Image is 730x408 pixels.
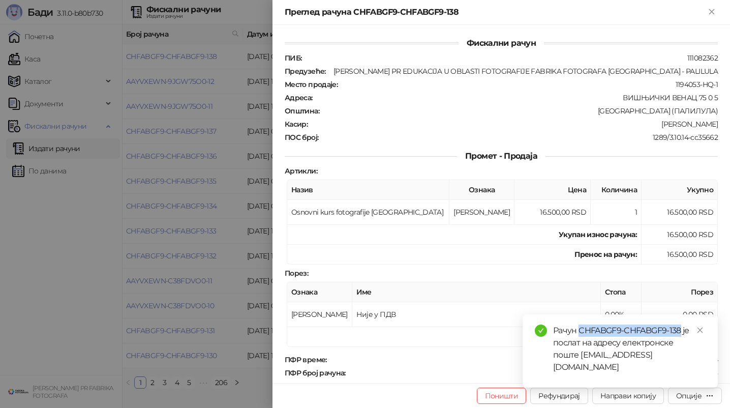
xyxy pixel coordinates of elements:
[339,80,719,89] div: 1194053-HQ-1
[530,388,588,404] button: Рефундирај
[676,391,702,400] div: Опције
[591,180,642,200] th: Количина
[285,93,313,102] strong: Адреса :
[553,325,706,373] div: Рачун CHFABGF9-CHFABGF9-138 је послат на адресу електронске поште [EMAIL_ADDRESS][DOMAIN_NAME]
[694,325,706,336] a: Close
[285,67,326,76] strong: Предузеће :
[591,200,642,225] td: 1
[287,302,352,327] td: [PERSON_NAME]
[287,282,352,302] th: Ознака
[285,368,346,377] strong: ПФР број рачуна :
[314,93,719,102] div: ВИШЊИЧКИ ВЕНАЦ 75 0 5
[592,388,664,404] button: Направи копију
[574,250,637,259] strong: Пренос на рачун :
[328,355,719,364] div: [DATE] 08:24:54
[642,200,718,225] td: 16.500,00 RSD
[668,388,722,404] button: Опције
[352,282,601,302] th: Име
[302,53,719,63] div: 111082362
[327,67,719,76] div: [PERSON_NAME] PR EDUKACIJA U OBLASTI FOTOGRAFIJE FABRIKA FOTOGRAFA [GEOGRAPHIC_DATA] - PALILULA
[319,133,719,142] div: 1289/3.10.14-cc35662
[285,133,318,142] strong: ПОС број :
[285,269,308,278] strong: Порез :
[337,382,719,391] div: 136/138ПП
[449,200,514,225] td: [PERSON_NAME]
[285,53,301,63] strong: ПИБ :
[477,388,527,404] button: Поништи
[559,230,637,239] strong: Укупан износ рачуна :
[535,325,547,337] span: check-circle
[285,382,336,391] strong: Бројач рачуна :
[352,302,601,327] td: Није у ПДВ
[514,200,591,225] td: 16.500,00 RSD
[457,151,545,161] span: Промет - Продаја
[287,180,449,200] th: Назив
[285,166,317,176] strong: Артикли :
[320,106,719,115] div: [GEOGRAPHIC_DATA] (ПАЛИЛУЛА)
[642,282,718,302] th: Порез
[449,180,514,200] th: Ознака
[642,245,718,265] td: 16.500,00 RSD
[287,200,449,225] td: Osnovni kurs fotografije [GEOGRAPHIC_DATA]
[696,327,704,334] span: close
[285,106,319,115] strong: Општина :
[642,302,718,327] td: 0,00 RSD
[601,282,642,302] th: Стопа
[285,6,706,18] div: Преглед рачуна CHFABGF9-CHFABGF9-138
[309,120,719,129] div: [PERSON_NAME]
[601,302,642,327] td: 0,00%
[514,180,591,200] th: Цена
[285,120,308,129] strong: Касир :
[642,225,718,245] td: 16.500,00 RSD
[459,38,544,48] span: Фискални рачун
[642,180,718,200] th: Укупно
[600,391,656,400] span: Направи копију
[285,80,338,89] strong: Место продаје :
[347,368,719,377] div: CHFABGF9-CHFABGF9-138
[285,355,327,364] strong: ПФР време :
[706,6,718,18] button: Close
